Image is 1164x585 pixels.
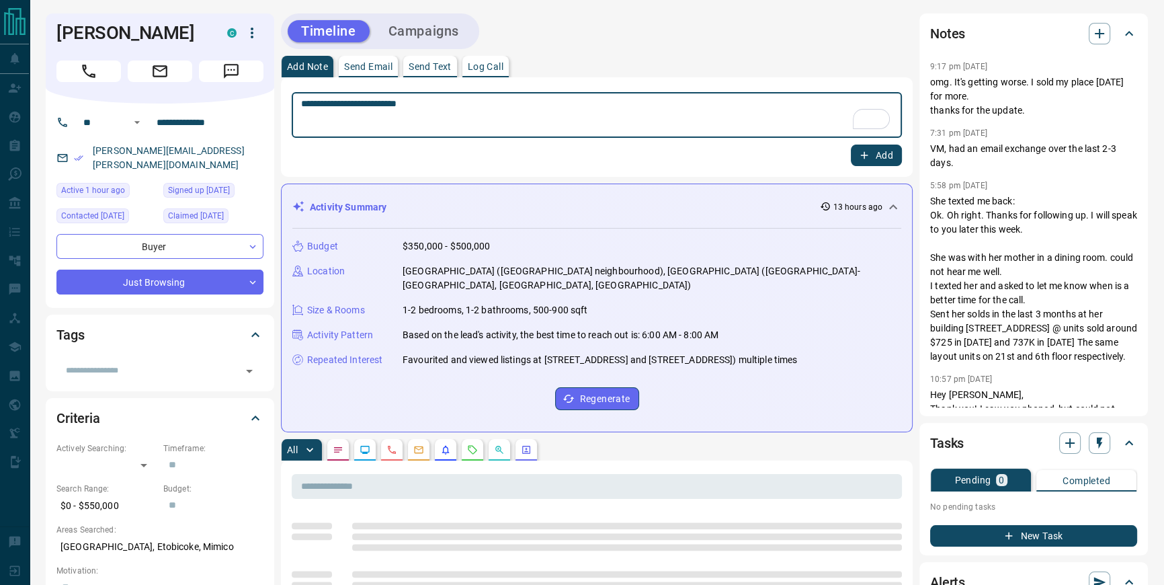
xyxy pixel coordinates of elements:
div: Sat Aug 08 2020 [163,183,263,202]
button: Open [240,362,259,381]
div: Notes [930,17,1137,50]
p: Activity Pattern [307,328,373,342]
button: New Task [930,525,1137,547]
svg: Emails [413,444,424,455]
span: Signed up [DATE] [168,184,230,197]
p: Timeframe: [163,442,263,455]
div: Tasks [930,427,1137,459]
h1: [PERSON_NAME] [56,22,207,44]
span: Active 1 hour ago [61,184,125,197]
p: 13 hours ago [833,201,882,213]
p: Actively Searching: [56,442,157,455]
p: 10:57 pm [DATE] [930,375,992,384]
div: condos.ca [227,28,237,38]
button: Add [851,145,902,166]
p: Search Range: [56,483,157,495]
p: Location [307,264,345,278]
p: Areas Searched: [56,524,263,536]
div: Thu Aug 24 2023 [163,208,263,227]
p: Based on the lead's activity, the best time to reach out is: 6:00 AM - 8:00 AM [403,328,718,342]
svg: Notes [333,444,343,455]
div: Buyer [56,234,263,259]
div: Mon Oct 06 2025 [56,208,157,227]
svg: Email Verified [74,153,83,163]
textarea: To enrich screen reader interactions, please activate Accessibility in Grammarly extension settings [301,98,892,132]
p: 7:31 pm [DATE] [930,128,987,138]
p: Size & Rooms [307,303,365,317]
svg: Requests [467,444,478,455]
h2: Tags [56,324,84,346]
svg: Listing Alerts [440,444,451,455]
p: Favourited and viewed listings at [STREET_ADDRESS] and [STREET_ADDRESS]) multiple times [403,353,797,367]
p: 0 [999,475,1004,485]
div: Criteria [56,402,263,434]
svg: Opportunities [494,444,505,455]
p: Budget [307,239,338,253]
p: Send Text [409,62,452,71]
p: Completed [1063,476,1110,485]
h2: Tasks [930,432,964,454]
p: $0 - $550,000 [56,495,157,517]
button: Open [129,114,145,130]
p: She texted me back: Ok. Oh right. Thanks for following up. I will speak to you later this week. S... [930,194,1137,364]
button: Timeline [288,20,370,42]
div: Tags [56,319,263,351]
div: Just Browsing [56,270,263,295]
p: [GEOGRAPHIC_DATA], Etobicoke, Mimico [56,536,263,558]
div: Activity Summary13 hours ago [292,195,901,220]
span: Claimed [DATE] [168,209,224,223]
p: 9:17 pm [DATE] [930,62,987,71]
h2: Criteria [56,407,100,429]
span: Call [56,61,121,82]
p: Budget: [163,483,263,495]
div: Sat Oct 11 2025 [56,183,157,202]
button: Regenerate [555,387,639,410]
p: Add Note [287,62,328,71]
p: $350,000 - $500,000 [403,239,491,253]
p: 1-2 bedrooms, 1-2 bathrooms, 500-900 sqft [403,303,587,317]
p: Pending [954,475,991,485]
svg: Agent Actions [521,444,532,455]
span: Message [199,61,263,82]
p: Log Call [468,62,503,71]
svg: Lead Browsing Activity [360,444,370,455]
p: omg. It's getting worse. I sold my place [DATE] for more. thanks for the update. [930,75,1137,118]
svg: Calls [386,444,397,455]
p: Repeated Interest [307,353,382,367]
span: Contacted [DATE] [61,209,124,223]
p: All [287,445,298,455]
p: No pending tasks [930,497,1137,517]
p: 5:58 pm [DATE] [930,181,987,190]
a: [PERSON_NAME][EMAIL_ADDRESS][PERSON_NAME][DOMAIN_NAME] [93,145,245,170]
span: Email [128,61,192,82]
p: [GEOGRAPHIC_DATA] ([GEOGRAPHIC_DATA] neighbourhood), [GEOGRAPHIC_DATA] ([GEOGRAPHIC_DATA]-[GEOGRA... [403,264,901,292]
p: Send Email [344,62,392,71]
p: VM, had an email exchange over the last 2-3 days. [930,142,1137,170]
button: Campaigns [375,20,472,42]
p: Activity Summary [310,200,386,214]
p: Motivation: [56,565,263,577]
h2: Notes [930,23,965,44]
